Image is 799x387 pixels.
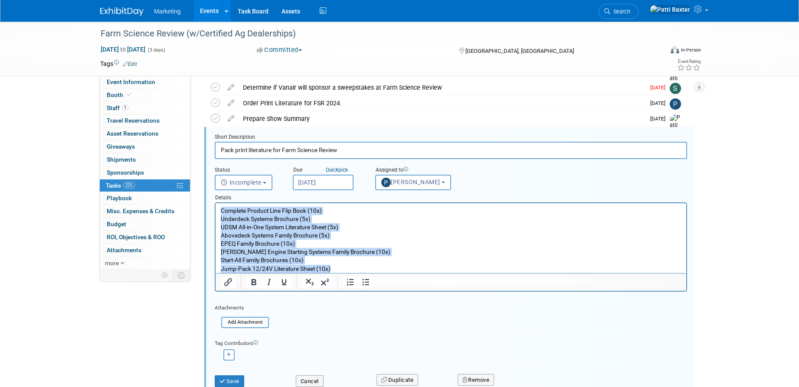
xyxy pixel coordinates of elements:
i: Booth reservation complete [127,92,131,97]
img: Patti Baxter [650,5,691,14]
div: Status [215,166,280,175]
i: Quick [326,167,338,173]
button: Numbered list [343,276,358,288]
div: Order Print Literature for FSR 2024 [239,96,645,111]
img: Format-Inperson.png [671,46,679,53]
span: more [105,260,119,267]
a: ROI, Objectives & ROO [100,231,190,244]
div: Event Rating [677,59,701,64]
input: Due Date [293,175,354,190]
a: Tasks22% [100,179,190,192]
td: Personalize Event Tab Strip [157,270,173,281]
button: Insert/edit link [221,276,236,288]
img: ExhibitDay [100,7,144,16]
a: Asset Reservations [100,127,190,140]
img: Paige Behrendt [670,98,681,110]
span: Asset Reservations [107,130,158,137]
span: Tasks [106,182,135,189]
div: In-Person [681,47,701,53]
a: Travel Reservations [100,114,190,127]
span: Giveaways [107,143,135,150]
div: Farm Science Review (w/Certified Ag Dealerships) [98,26,650,42]
a: Misc. Expenses & Credits [100,205,190,218]
div: Event Format [612,45,701,58]
a: edit [223,84,239,91]
span: [DATE] [650,116,670,122]
a: Giveaways [100,140,190,153]
span: Misc. Expenses & Credits [107,208,174,215]
div: Attachments [215,304,269,312]
button: Underline [277,276,291,288]
div: Tag Contributors [215,338,687,347]
span: (3 days) [147,47,165,53]
span: Shipments [107,156,136,163]
span: Search [610,8,630,15]
a: Playbook [100,192,190,205]
button: Italic [262,276,276,288]
a: Quickpick [324,166,350,173]
div: Assigned to [375,166,484,175]
div: Determine if Vanair will sponsor a sweepstakes at Farm Science Review [239,80,645,95]
td: Toggle Event Tabs [173,270,190,281]
span: 22% [123,182,135,189]
button: [PERSON_NAME] [375,175,451,190]
span: [DATE] [650,85,670,91]
a: Search [599,4,639,19]
span: Incomplete [221,179,262,186]
span: [DATE] [650,100,670,106]
button: Committed [254,46,305,55]
a: Budget [100,218,190,231]
a: more [100,257,190,270]
img: Patti Baxter [670,114,683,145]
span: ROI, Objectives & ROO [107,234,165,241]
a: Event Information [100,76,190,88]
a: edit [223,99,239,107]
span: Booth [107,91,133,98]
button: Incomplete [215,175,272,190]
span: [PERSON_NAME] [381,179,440,185]
td: Tags [100,59,137,68]
div: Prepare Show Summary [239,111,645,126]
span: Attachments [107,247,141,254]
span: Playbook [107,195,132,202]
span: Event Information [107,78,155,85]
span: [GEOGRAPHIC_DATA], [GEOGRAPHIC_DATA] [465,48,574,54]
span: to [119,46,127,53]
span: Sponsorships [107,169,144,176]
input: Name of task or a short description [215,142,687,159]
iframe: Rich Text Area [216,203,686,273]
span: Staff [107,104,128,111]
button: Bullet list [358,276,373,288]
div: Details [215,190,687,202]
a: edit [223,115,239,123]
div: Short Description [215,133,687,142]
button: Duplicate [377,374,418,386]
a: Sponsorships [100,166,190,179]
span: Marketing [154,8,180,15]
span: Budget [107,221,126,228]
span: [DATE] [DATE] [100,46,146,53]
a: Shipments [100,153,190,166]
a: Booth [100,89,190,101]
span: Travel Reservations [107,117,160,124]
button: Remove [458,374,494,386]
button: Subscript [302,276,317,288]
span: 1 [122,104,128,111]
button: Bold [246,276,261,288]
a: Edit [123,61,137,67]
img: Sara Tilden [670,83,681,94]
a: Staff1 [100,102,190,114]
div: Due [293,166,362,175]
button: Superscript [318,276,332,288]
a: Attachments [100,244,190,257]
